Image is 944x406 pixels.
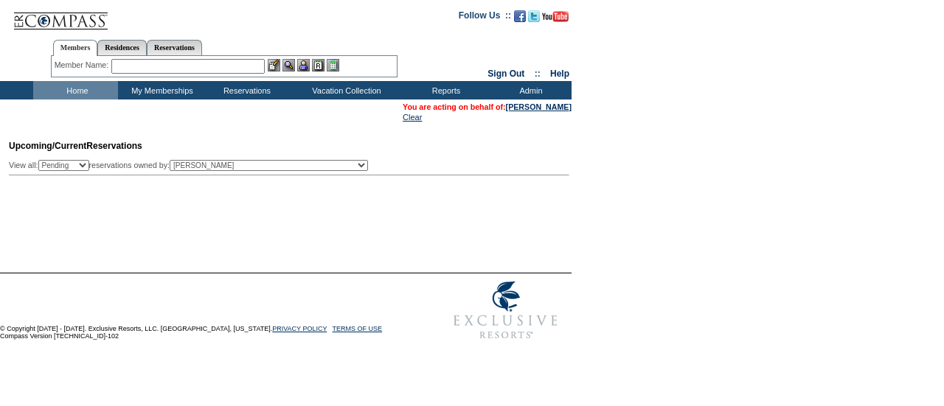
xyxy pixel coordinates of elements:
div: View all: reservations owned by: [9,160,375,171]
div: Member Name: [55,59,111,71]
td: Home [33,81,118,99]
a: Sign Out [487,69,524,79]
img: b_calculator.gif [327,59,339,71]
span: :: [535,69,541,79]
img: Follow us on Twitter [528,10,540,22]
td: Admin [487,81,572,99]
img: Exclusive Resorts [440,273,572,347]
a: Follow us on Twitter [528,15,540,24]
img: b_edit.gif [268,59,280,71]
span: You are acting on behalf of: [403,102,572,111]
a: Help [550,69,569,79]
td: Reservations [203,81,288,99]
span: Reservations [9,141,142,151]
a: Subscribe to our YouTube Channel [542,15,569,24]
a: Clear [403,113,422,122]
img: Impersonate [297,59,310,71]
img: Reservations [312,59,324,71]
td: Follow Us :: [459,9,511,27]
img: Become our fan on Facebook [514,10,526,22]
a: PRIVACY POLICY [272,325,327,332]
td: Vacation Collection [288,81,402,99]
a: Residences [97,40,147,55]
a: Become our fan on Facebook [514,15,526,24]
img: View [282,59,295,71]
a: Members [53,40,98,56]
td: Reports [402,81,487,99]
a: TERMS OF USE [333,325,383,332]
a: [PERSON_NAME] [506,102,572,111]
a: Reservations [147,40,202,55]
span: Upcoming/Current [9,141,86,151]
img: Subscribe to our YouTube Channel [542,11,569,22]
td: My Memberships [118,81,203,99]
